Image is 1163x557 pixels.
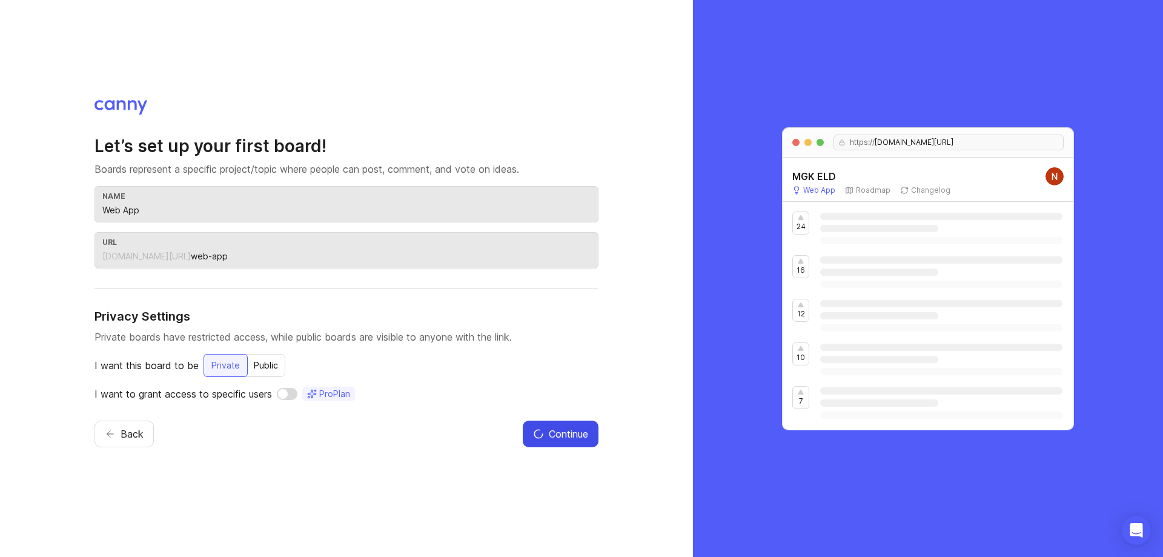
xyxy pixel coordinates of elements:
[102,238,591,247] div: url
[94,162,598,176] p: Boards represent a specific project/topic where people can post, comment, and vote on ideas.
[523,421,598,447] button: Continue
[845,138,875,147] span: https://
[797,265,805,275] p: 16
[797,353,805,362] p: 10
[121,427,144,441] span: Back
[797,222,806,232] p: 24
[94,100,147,115] img: Canny logo
[102,250,191,262] div: [DOMAIN_NAME][URL]
[94,308,598,325] h4: Privacy Settings
[797,309,805,319] p: 12
[94,421,154,447] button: Back
[102,204,591,217] input: Web App
[549,427,588,441] span: Continue
[204,354,248,377] button: Private
[102,192,591,201] div: name
[1122,516,1151,545] div: Open Intercom Messenger
[875,138,953,147] span: [DOMAIN_NAME][URL]
[94,135,598,157] h2: Let’s set up your first board!
[319,388,350,400] span: Pro Plan
[1045,167,1064,185] img: Naufal Vagapov
[191,250,591,263] input: web-app
[911,185,950,195] p: Changelog
[94,387,272,401] p: I want to grant access to specific users
[94,358,199,373] p: I want this board to be
[803,185,835,195] p: Web App
[799,396,803,406] p: 7
[247,355,285,376] div: Public
[247,354,285,377] button: Public
[94,330,598,344] p: Private boards have restricted access, while public boards are visible to anyone with the link.
[856,185,890,195] p: Roadmap
[792,169,836,184] h5: MGK ELD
